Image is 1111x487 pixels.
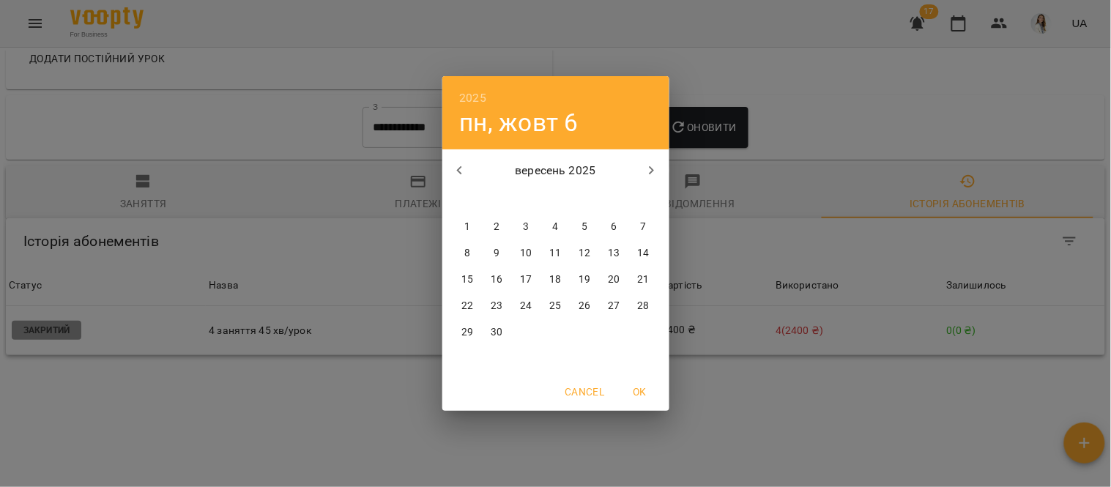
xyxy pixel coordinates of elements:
button: 8 [455,240,481,267]
button: 22 [455,293,481,319]
p: 23 [491,299,502,313]
button: 6 [601,214,628,240]
button: 23 [484,293,510,319]
span: пн [455,192,481,207]
p: 11 [549,246,561,261]
p: 28 [637,299,649,313]
button: пн, жовт 6 [460,108,579,138]
p: 7 [640,220,646,234]
button: 7 [631,214,657,240]
span: ср [513,192,540,207]
span: вт [484,192,510,207]
p: 10 [520,246,532,261]
p: 22 [461,299,473,313]
span: нд [631,192,657,207]
button: 26 [572,293,598,319]
button: OK [617,379,664,405]
p: 12 [579,246,590,261]
p: 9 [494,246,499,261]
p: 30 [491,325,502,340]
span: пт [572,192,598,207]
button: 20 [601,267,628,293]
button: 5 [572,214,598,240]
p: 29 [461,325,473,340]
button: 1 [455,214,481,240]
button: 28 [631,293,657,319]
button: 27 [601,293,628,319]
span: чт [543,192,569,207]
button: 14 [631,240,657,267]
p: 19 [579,272,590,287]
p: 2 [494,220,499,234]
button: 13 [601,240,628,267]
button: 9 [484,240,510,267]
p: 1 [464,220,470,234]
button: 17 [513,267,540,293]
p: 24 [520,299,532,313]
button: 12 [572,240,598,267]
button: 24 [513,293,540,319]
button: Cancel [559,379,610,405]
button: 2025 [460,88,487,108]
p: 17 [520,272,532,287]
button: 4 [543,214,569,240]
p: 27 [608,299,620,313]
p: 13 [608,246,620,261]
p: 15 [461,272,473,287]
p: вересень 2025 [477,162,634,179]
p: 26 [579,299,590,313]
button: 18 [543,267,569,293]
p: 14 [637,246,649,261]
button: 29 [455,319,481,346]
p: 6 [611,220,617,234]
span: сб [601,192,628,207]
button: 11 [543,240,569,267]
p: 18 [549,272,561,287]
button: 21 [631,267,657,293]
span: OK [623,383,658,401]
p: 20 [608,272,620,287]
button: 30 [484,319,510,346]
p: 5 [581,220,587,234]
button: 3 [513,214,540,240]
button: 15 [455,267,481,293]
p: 4 [552,220,558,234]
p: 25 [549,299,561,313]
p: 16 [491,272,502,287]
span: Cancel [565,383,604,401]
button: 16 [484,267,510,293]
button: 19 [572,267,598,293]
p: 3 [523,220,529,234]
button: 2 [484,214,510,240]
p: 8 [464,246,470,261]
button: 25 [543,293,569,319]
p: 21 [637,272,649,287]
button: 10 [513,240,540,267]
